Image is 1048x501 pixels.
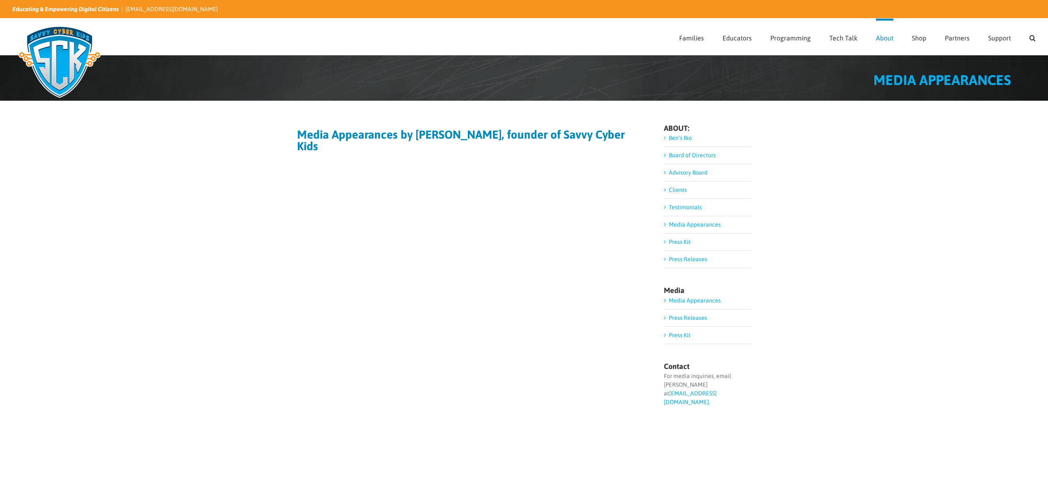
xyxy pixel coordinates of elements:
[770,19,811,55] a: Programming
[664,287,751,294] h4: Media
[669,239,691,245] a: Press Kit
[664,390,717,405] a: [EMAIL_ADDRESS][DOMAIN_NAME]
[669,256,707,262] a: Press Releases
[679,19,1036,55] nav: Main Menu
[297,129,646,152] h2: Media Appearances by [PERSON_NAME], founder of Savvy Cyber Kids
[664,372,751,406] div: For media inquiries, email [PERSON_NAME] at .
[912,35,926,41] span: Shop
[669,297,721,304] a: Media Appearances
[669,135,692,141] a: Ben’s Bio
[664,125,751,132] h4: ABOUT:
[669,187,687,193] a: Clients
[12,21,107,103] img: Savvy Cyber Kids Logo
[988,19,1011,55] a: Support
[876,35,893,41] span: About
[664,363,751,370] h4: Contact
[125,6,218,12] a: [EMAIL_ADDRESS][DOMAIN_NAME]
[679,35,704,41] span: Families
[12,6,119,12] i: Educating & Empowering Digital Citizens
[829,19,857,55] a: Tech Talk
[873,72,1011,88] span: MEDIA APPEARANCES
[988,35,1011,41] span: Support
[669,314,707,321] a: Press Releases
[1029,19,1036,55] a: Search
[669,169,708,176] a: Advisory Board
[722,35,752,41] span: Educators
[679,19,704,55] a: Families
[669,221,721,228] a: Media Appearances
[669,204,702,210] a: Testimonials
[722,19,752,55] a: Educators
[945,19,970,55] a: Partners
[669,332,691,338] a: Press Kit
[912,19,926,55] a: Shop
[876,19,893,55] a: About
[945,35,970,41] span: Partners
[829,35,857,41] span: Tech Talk
[770,35,811,41] span: Programming
[669,152,716,158] a: Board of Directors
